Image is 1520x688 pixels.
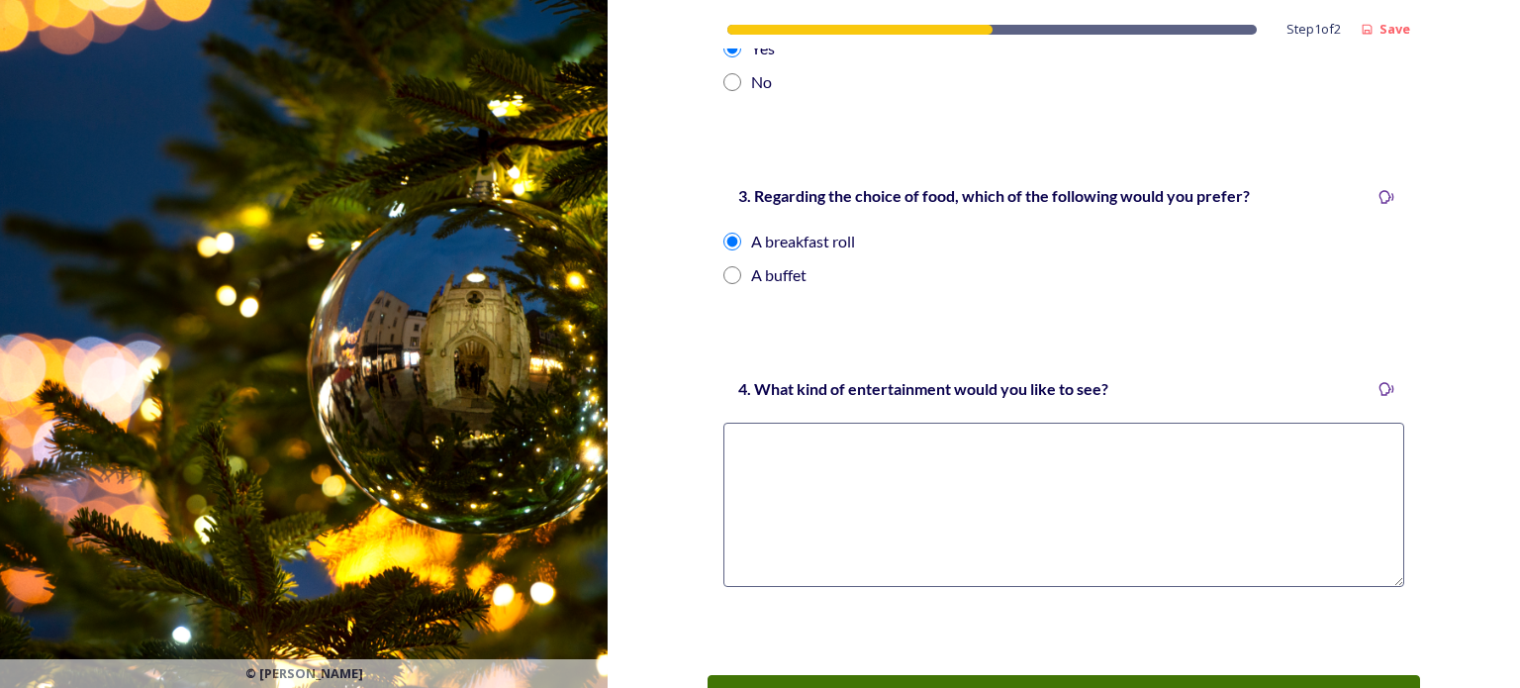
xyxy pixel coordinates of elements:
[751,230,855,253] div: A breakfast roll
[245,664,363,683] span: © [PERSON_NAME]
[738,186,1250,205] strong: 3. Regarding the choice of food, which of the following would you prefer?
[1379,20,1410,38] strong: Save
[738,379,1108,398] strong: 4. What kind of entertainment would you like to see?
[751,263,807,287] div: A buffet
[751,37,775,60] div: Yes
[751,70,772,94] div: No
[1286,20,1341,39] span: Step 1 of 2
